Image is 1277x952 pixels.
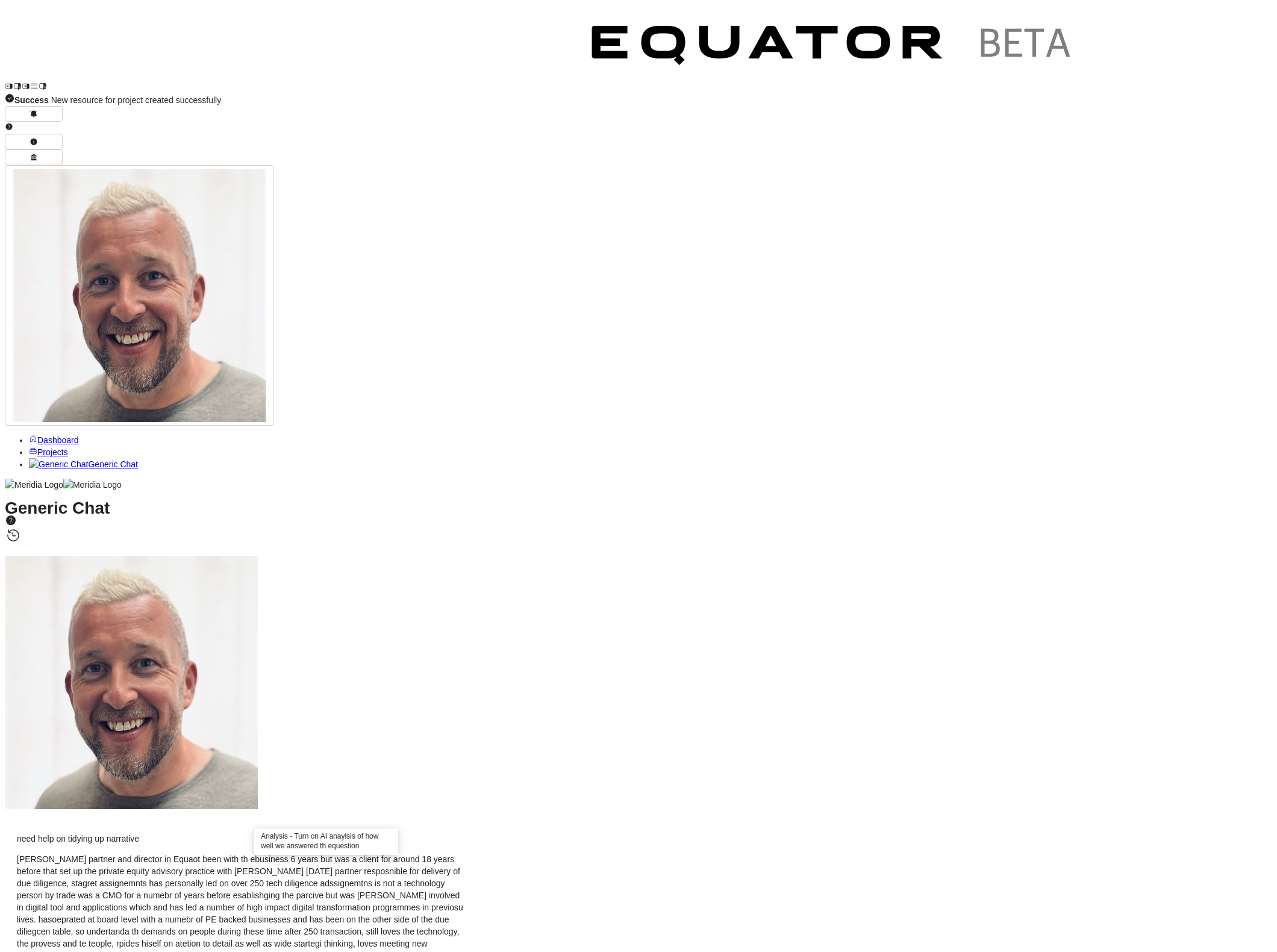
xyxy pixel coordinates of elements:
img: Meridia Logo [63,479,122,491]
span: New resource for project created successfully [14,95,221,105]
img: Customer Logo [47,5,571,90]
img: Profile Icon [5,556,258,809]
h1: Generic Chat [5,502,1272,544]
span: Generic Chat [88,459,137,469]
img: Generic Chat [29,458,88,470]
div: Scott Mackay [5,556,1272,812]
img: Profile Icon [13,169,266,422]
div: Analysis - Turn on AI anaylsis of how well we answered th equestion [254,828,398,855]
span: Dashboard [37,435,79,445]
img: Meridia Logo [5,479,63,491]
span: Projects [37,447,68,457]
p: need help on tidying up narrative [17,833,469,845]
strong: Success [14,95,49,105]
img: Customer Logo [571,5,1095,90]
a: Generic ChatGeneric Chat [29,459,138,469]
a: Dashboard [29,435,79,445]
a: Projects [29,447,68,457]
